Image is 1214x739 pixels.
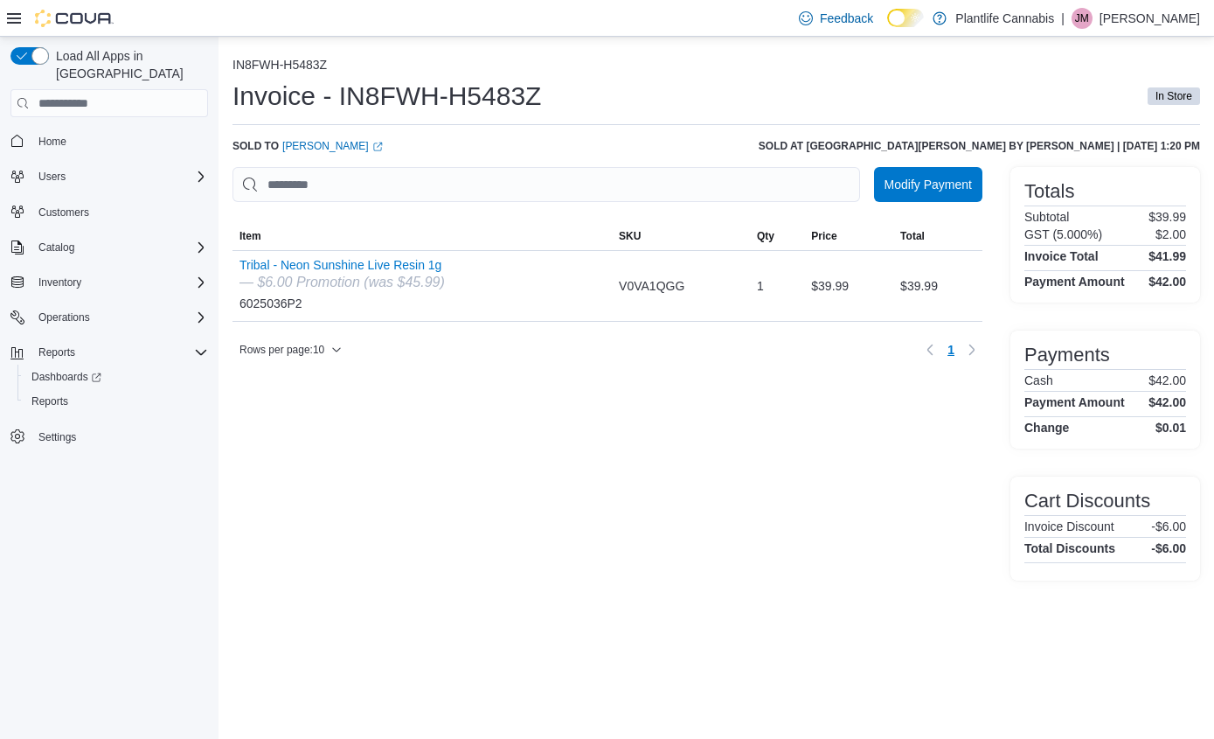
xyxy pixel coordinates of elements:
[1024,249,1099,263] h4: Invoice Total
[1024,491,1150,512] h3: Cart Discounts
[31,202,96,223] a: Customers
[1151,541,1186,555] h4: -$6.00
[750,222,804,250] button: Qty
[887,9,924,27] input: Dark Mode
[31,342,82,363] button: Reports
[31,272,88,293] button: Inventory
[38,206,89,220] span: Customers
[1072,8,1093,29] div: Justin McIssac
[947,341,954,359] span: 1
[282,139,383,153] a: [PERSON_NAME]External link
[38,135,66,149] span: Home
[31,426,208,448] span: Settings
[49,47,208,82] span: Load All Apps in [GEOGRAPHIC_DATA]
[232,139,383,153] div: Sold to
[1024,373,1053,387] h6: Cash
[961,339,982,360] button: Next page
[232,222,612,250] button: Item
[31,307,208,328] span: Operations
[750,268,804,303] div: 1
[1151,519,1186,533] p: -$6.00
[232,58,327,72] button: IN8FWH-H5483Z
[811,229,836,243] span: Price
[1024,227,1102,241] h6: GST (5.000%)
[1024,395,1125,409] h4: Payment Amount
[17,365,215,389] a: Dashboards
[893,268,982,303] div: $39.99
[31,237,81,258] button: Catalog
[887,27,888,28] span: Dark Mode
[239,258,445,272] button: Tribal - Neon Sunshine Live Resin 1g
[820,10,873,27] span: Feedback
[232,79,541,114] h1: Invoice - IN8FWH-H5483Z
[1024,541,1115,555] h4: Total Discounts
[1148,249,1186,263] h4: $41.99
[940,336,961,364] ul: Pagination for table: MemoryTable from EuiInMemoryTable
[24,391,75,412] a: Reports
[24,366,208,387] span: Dashboards
[232,58,1200,75] nav: An example of EuiBreadcrumbs
[31,307,97,328] button: Operations
[619,229,641,243] span: SKU
[619,275,684,296] span: V0VA1QGG
[1061,8,1065,29] p: |
[31,201,208,223] span: Customers
[1148,210,1186,224] p: $39.99
[372,142,383,152] svg: External link
[31,394,68,408] span: Reports
[3,235,215,260] button: Catalog
[804,222,893,250] button: Price
[239,229,261,243] span: Item
[940,336,961,364] button: Page 1 of 1
[38,170,66,184] span: Users
[24,366,108,387] a: Dashboards
[3,340,215,365] button: Reports
[38,310,90,324] span: Operations
[1024,345,1110,366] h3: Payments
[239,343,324,357] span: Rows per page : 10
[10,121,208,495] nav: Complex example
[1075,8,1089,29] span: JM
[31,129,208,151] span: Home
[239,258,445,314] div: 6025036P2
[38,275,81,289] span: Inventory
[31,427,83,448] a: Settings
[1024,421,1069,435] h4: Change
[17,389,215,414] button: Reports
[804,268,893,303] div: $39.99
[1155,227,1186,241] p: $2.00
[1148,87,1200,105] span: In Store
[35,10,114,27] img: Cova
[31,342,208,363] span: Reports
[884,176,972,193] span: Modify Payment
[919,336,982,364] nav: Pagination for table: MemoryTable from EuiInMemoryTable
[3,164,215,189] button: Users
[31,166,208,187] span: Users
[893,222,982,250] button: Total
[1155,421,1186,435] h4: $0.01
[1024,181,1074,202] h3: Totals
[38,345,75,359] span: Reports
[38,241,74,254] span: Catalog
[792,1,880,36] a: Feedback
[38,430,76,444] span: Settings
[1148,275,1186,289] h4: $42.00
[1024,519,1114,533] h6: Invoice Discount
[3,424,215,450] button: Settings
[24,391,208,412] span: Reports
[232,167,860,202] input: This is a search bar. As you type, the results lower in the page will automatically filter.
[3,128,215,153] button: Home
[1024,275,1125,289] h4: Payment Amount
[31,272,208,293] span: Inventory
[31,131,73,152] a: Home
[31,166,73,187] button: Users
[1148,395,1186,409] h4: $42.00
[1100,8,1200,29] p: [PERSON_NAME]
[1155,88,1192,104] span: In Store
[232,339,349,360] button: Rows per page:10
[31,370,101,384] span: Dashboards
[757,229,774,243] span: Qty
[3,199,215,225] button: Customers
[874,167,982,202] button: Modify Payment
[3,305,215,330] button: Operations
